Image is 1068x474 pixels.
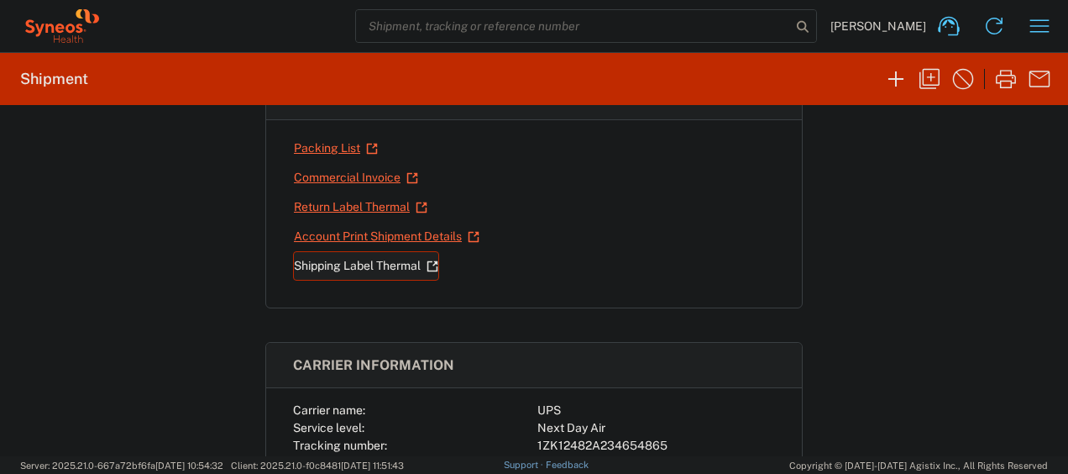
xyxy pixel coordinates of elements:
a: Packing List [293,134,379,163]
span: Carrier information [293,357,454,373]
span: [DATE] 11:51:43 [341,461,404,471]
span: Carrier name: [293,403,365,417]
input: Shipment, tracking or reference number [356,10,791,42]
span: Service level: [293,421,364,434]
a: Account Print Shipment Details [293,222,480,251]
h2: Shipment [20,69,88,89]
a: Shipping Label Thermal [293,251,439,281]
span: Client: 2025.21.0-f0c8481 [231,461,404,471]
a: Return Label Thermal [293,192,428,222]
span: Tracking number: [293,439,387,452]
span: [PERSON_NAME] [830,18,926,34]
div: 24.52 USD [537,455,775,472]
a: Feedback [546,460,589,470]
div: 1ZK12482A234654865 [537,437,775,455]
a: Support [504,460,546,470]
span: Server: 2025.21.0-667a72bf6fa [20,461,223,471]
div: Next Day Air [537,419,775,437]
span: [DATE] 10:54:32 [155,461,223,471]
a: Commercial Invoice [293,163,419,192]
span: Copyright © [DATE]-[DATE] Agistix Inc., All Rights Reserved [789,458,1048,473]
div: UPS [537,402,775,419]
